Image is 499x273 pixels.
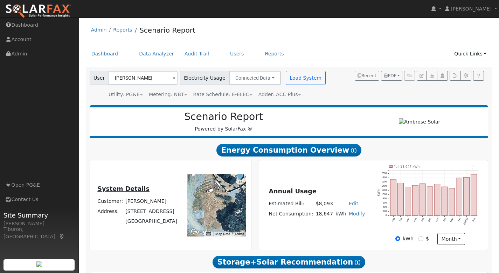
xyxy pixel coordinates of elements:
a: Data Analyzer [134,47,179,60]
rect: onclick="" [442,187,448,215]
rect: onclick="" [471,174,477,215]
a: Edit [349,201,358,206]
a: Terms (opens in new tab) [234,232,244,236]
u: System Details [97,185,150,192]
rect: onclick="" [434,184,440,216]
div: Powered by SolarFax ® [93,111,354,133]
text: Mar [435,217,439,222]
text: 1800 [382,176,387,179]
td: kWh [334,209,347,219]
img: retrieve [36,261,42,267]
rect: onclick="" [390,179,396,215]
text: Aug [472,217,476,222]
i: Show Help [351,148,356,153]
td: $8,093 [314,199,334,209]
button: Connected Data [229,71,281,85]
img: Google [189,227,212,237]
span: Energy Consumption Overview [216,144,361,157]
td: Address: [96,206,124,216]
button: month [437,233,465,245]
td: 18,647 [314,209,334,219]
rect: onclick="" [449,188,455,215]
text: kWh [377,189,380,196]
text: Dec [413,217,417,222]
text: Apr [443,217,447,222]
span: Site Summary [4,211,75,220]
div: Adder: ACC Plus [258,91,301,98]
div: Metering: NBT [149,91,187,98]
a: Reports [260,47,289,60]
span: [PERSON_NAME] [451,6,492,12]
text: 400 [383,206,387,208]
button: Recent [355,71,379,81]
td: [STREET_ADDRESS] [124,206,179,216]
a: Dashboard [86,47,124,60]
i: Show Help [355,260,360,265]
td: Estimated Bill: [268,199,314,209]
text: Nov [406,217,410,222]
button: Login As [437,71,448,81]
a: Users [225,47,249,60]
a: Quick Links [449,47,492,60]
text: 1600 [382,180,387,183]
button: Keyboard shortcuts [206,232,211,237]
label: $ [426,235,429,242]
text: Feb [428,217,432,222]
text: 800 [383,197,387,200]
u: Annual Usage [269,188,316,195]
td: [PERSON_NAME] [124,197,179,206]
text: Pull 18,647 kWh [394,165,420,168]
a: Help Link [473,71,484,81]
img: Ambrose Solar [399,118,441,126]
td: Customer: [96,197,124,206]
text: Sep [391,217,395,222]
span: Electricity Usage [180,71,229,85]
a: Map [59,234,65,239]
span: User [90,71,109,85]
rect: onclick="" [456,178,462,215]
button: PDF [381,71,402,81]
rect: onclick="" [420,184,426,216]
div: Utility: PG&E [109,91,143,98]
h2: Scenario Report [97,111,351,123]
a: Admin [91,27,107,33]
rect: onclick="" [464,177,470,215]
text: 1000 [382,193,387,195]
rect: onclick="" [427,187,433,215]
a: Scenario Report [139,26,195,34]
input: kWh [395,236,400,241]
text: 0 [386,214,387,217]
span: Storage+Solar Recommendation [213,256,365,268]
label: kWh [403,235,414,242]
text: Jan [421,217,424,222]
button: Load System [286,71,326,85]
div: Tiburon, [GEOGRAPHIC_DATA] [4,226,75,240]
text: Oct [399,217,403,222]
input: Select a User [109,71,178,85]
a: Open this area in Google Maps (opens a new window) [189,227,212,237]
text: 1200 [382,189,387,191]
img: SolarFax [5,4,71,19]
button: Settings [460,71,471,81]
button: Multi-Series Graph [426,71,437,81]
a: Reports [113,27,132,33]
button: Export Interval Data [450,71,460,81]
rect: onclick="" [405,187,411,215]
text: 200 [383,210,387,212]
text: 600 [383,201,387,204]
a: Modify [349,211,365,217]
text: 2000 [382,172,387,174]
div: [PERSON_NAME] [4,220,75,227]
span: PDF [384,73,396,78]
text: Jun [457,217,461,222]
a: Audit Trail [179,47,214,60]
text: [DATE] [463,217,469,225]
span: Alias: HETOUD [193,92,252,97]
text:  [472,165,475,169]
text: May [450,217,454,222]
td: Net Consumption: [268,209,314,219]
rect: onclick="" [398,183,404,216]
rect: onclick="" [413,185,418,215]
button: Map Data [215,232,230,237]
input: $ [418,236,423,241]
